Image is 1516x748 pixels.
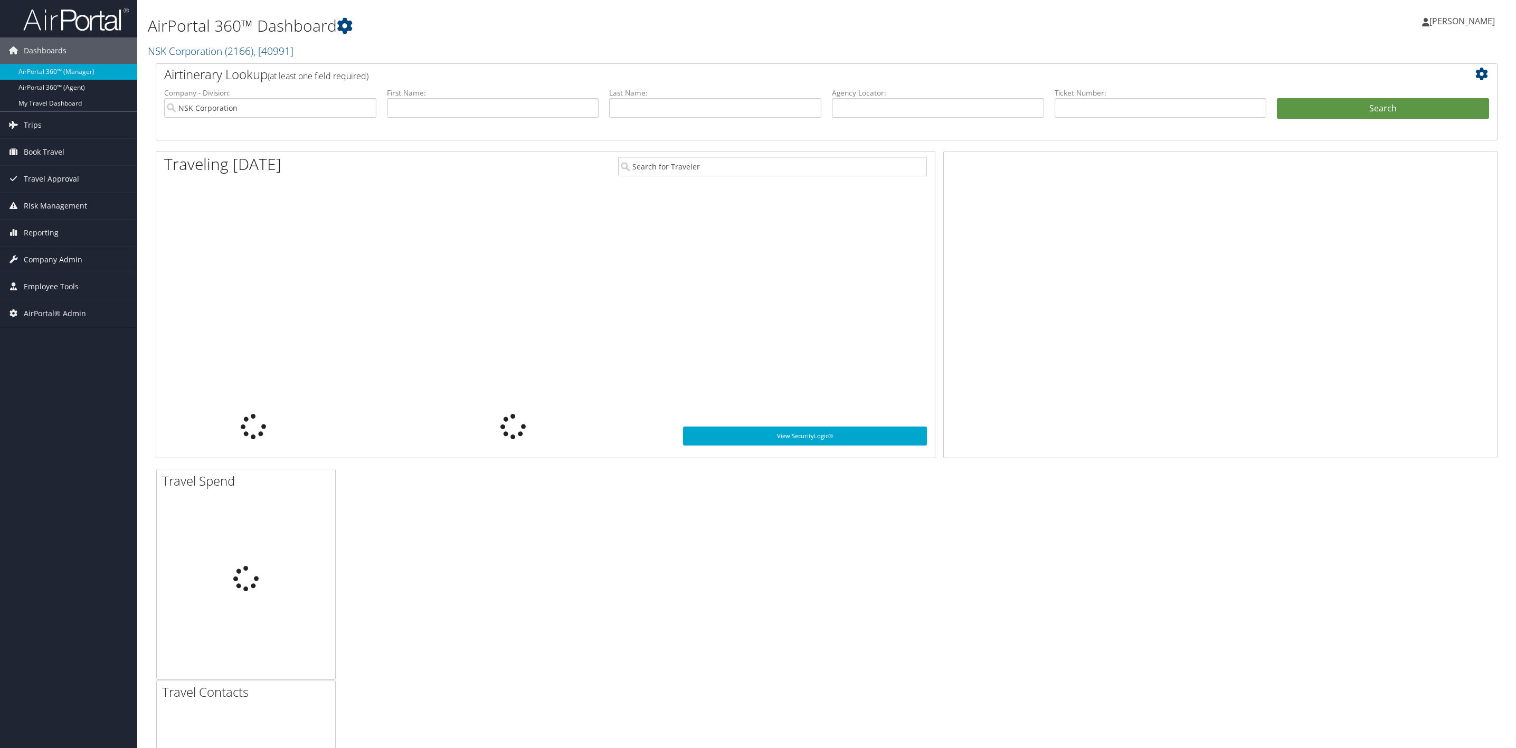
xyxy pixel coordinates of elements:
span: AirPortal® Admin [24,300,86,327]
a: View SecurityLogic® [683,427,927,446]
button: Search [1277,98,1489,119]
span: Trips [24,112,42,138]
span: , [ 40991 ] [253,44,293,58]
span: Reporting [24,220,59,246]
label: Ticket Number: [1055,88,1267,98]
label: Agency Locator: [832,88,1044,98]
span: Risk Management [24,193,87,219]
span: [PERSON_NAME] [1429,15,1495,27]
span: ( 2166 ) [225,44,253,58]
img: airportal-logo.png [23,7,129,32]
a: NSK Corporation [148,44,293,58]
h1: Traveling [DATE] [164,153,281,175]
label: First Name: [387,88,599,98]
label: Company - Division: [164,88,376,98]
span: Company Admin [24,247,82,273]
input: Search for Traveler [618,157,926,176]
h2: Airtinerary Lookup [164,65,1377,83]
span: Travel Approval [24,166,79,192]
a: [PERSON_NAME] [1422,5,1505,37]
span: Book Travel [24,139,64,165]
span: Dashboards [24,37,67,64]
label: Last Name: [609,88,821,98]
span: Employee Tools [24,273,79,300]
span: (at least one field required) [268,70,368,82]
h2: Travel Spend [162,472,335,490]
h1: AirPortal 360™ Dashboard [148,15,1053,37]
